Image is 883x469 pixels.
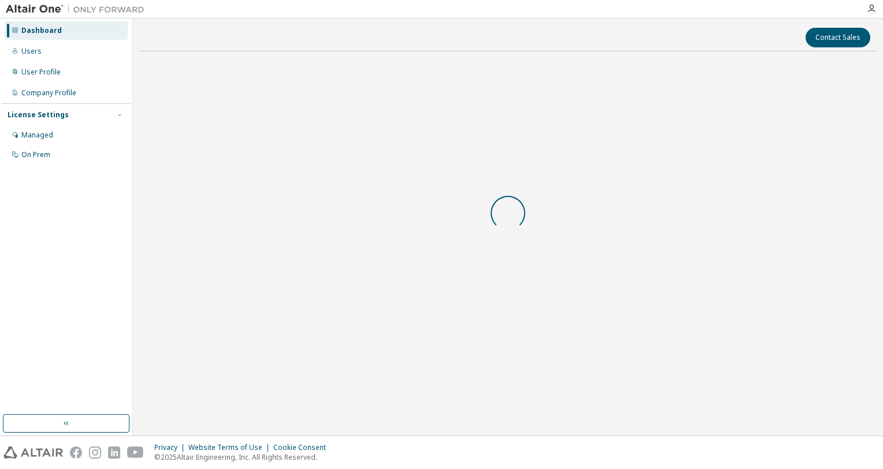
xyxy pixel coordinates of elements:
div: User Profile [21,68,61,77]
div: Website Terms of Use [188,443,273,452]
img: Altair One [6,3,150,15]
div: On Prem [21,150,50,159]
img: facebook.svg [70,446,82,459]
p: © 2025 Altair Engineering, Inc. All Rights Reserved. [154,452,333,462]
div: Dashboard [21,26,62,35]
img: altair_logo.svg [3,446,63,459]
img: instagram.svg [89,446,101,459]
img: youtube.svg [127,446,144,459]
div: Privacy [154,443,188,452]
img: linkedin.svg [108,446,120,459]
div: Cookie Consent [273,443,333,452]
div: Managed [21,131,53,140]
div: License Settings [8,110,69,120]
button: Contact Sales [806,28,870,47]
div: Company Profile [21,88,76,98]
div: Users [21,47,42,56]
